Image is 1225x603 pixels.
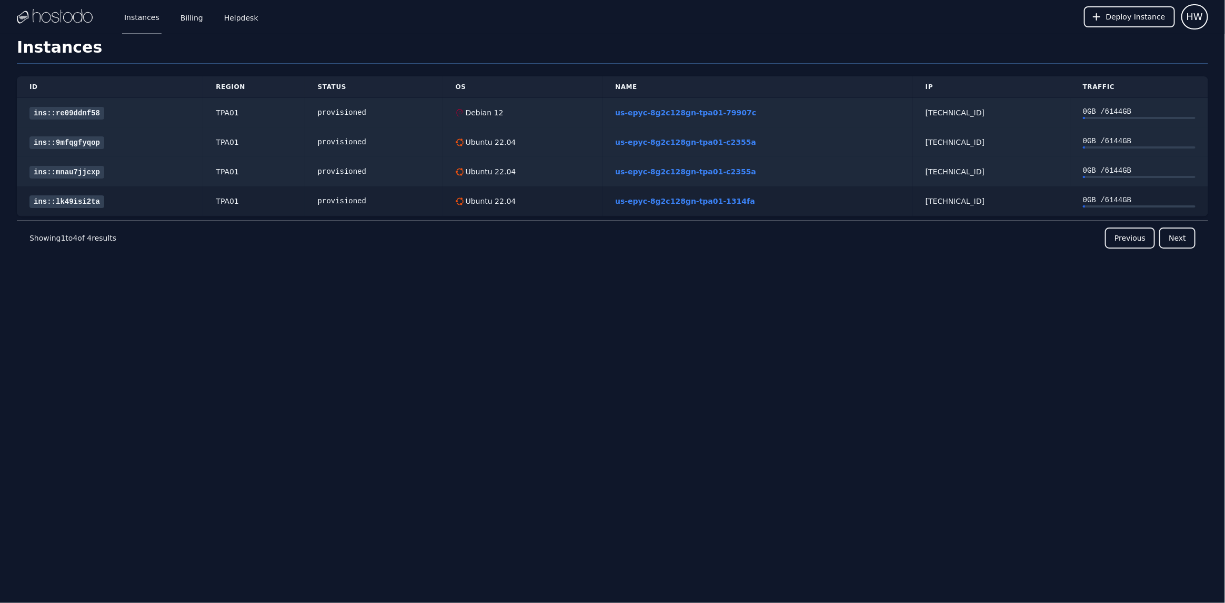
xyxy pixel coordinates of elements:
[1083,195,1196,205] div: 0 GB / 6144 GB
[926,137,1058,147] div: [TECHNICAL_ID]
[216,107,292,118] div: TPA01
[17,9,93,25] img: Logo
[926,107,1058,118] div: [TECHNICAL_ID]
[17,76,203,98] th: ID
[73,234,77,242] span: 4
[1187,9,1203,24] span: HW
[318,137,430,147] div: provisioned
[29,107,104,120] a: ins::re09ddnf58
[615,108,756,117] a: us-epyc-8g2c128gn-tpa01-79907c
[464,166,516,177] div: Ubuntu 22.04
[1083,165,1196,176] div: 0 GB / 6144 GB
[1070,76,1208,98] th: Traffic
[464,196,516,206] div: Ubuntu 22.04
[913,76,1070,98] th: IP
[1181,4,1208,29] button: User menu
[29,136,104,149] a: ins::9mfqgfyqop
[216,166,292,177] div: TPA01
[464,137,516,147] div: Ubuntu 22.04
[305,76,443,98] th: Status
[615,138,756,146] a: us-epyc-8g2c128gn-tpa01-c2355a
[615,197,755,205] a: us-epyc-8g2c128gn-tpa01-1314fa
[456,109,464,117] img: Debian 12
[29,195,104,208] a: ins::lk49isi2ta
[443,76,603,98] th: OS
[1106,12,1166,22] span: Deploy Instance
[456,139,464,146] img: Ubuntu 22.04
[87,234,92,242] span: 4
[603,76,913,98] th: Name
[456,197,464,205] img: Ubuntu 22.04
[1105,228,1155,249] button: Previous
[1084,6,1175,27] button: Deploy Instance
[17,38,1208,64] h1: Instances
[318,107,430,118] div: provisioned
[926,196,1058,206] div: [TECHNICAL_ID]
[1159,228,1196,249] button: Next
[456,168,464,176] img: Ubuntu 22.04
[318,166,430,177] div: provisioned
[216,137,292,147] div: TPA01
[318,196,430,206] div: provisioned
[615,167,756,176] a: us-epyc-8g2c128gn-tpa01-c2355a
[29,166,104,179] a: ins::mnau7jjcxp
[1083,106,1196,117] div: 0 GB / 6144 GB
[29,233,116,243] p: Showing to of results
[17,221,1208,255] nav: Pagination
[1083,136,1196,146] div: 0 GB / 6144 GB
[216,196,292,206] div: TPA01
[61,234,65,242] span: 1
[926,166,1058,177] div: [TECHNICAL_ID]
[203,76,305,98] th: Region
[464,107,504,118] div: Debian 12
